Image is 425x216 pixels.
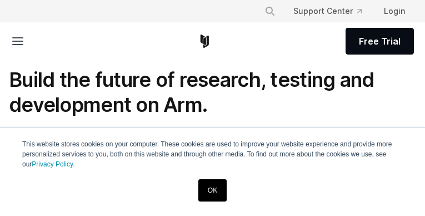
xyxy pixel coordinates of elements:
a: Support Center [284,1,371,21]
a: Free Trial [346,28,414,55]
a: Login [375,1,414,21]
h1: Build the future of research, testing and development on Arm. [9,67,416,117]
button: Search [260,1,280,21]
span: Free Trial [359,35,401,48]
a: Privacy Policy. [32,160,74,168]
p: This website stores cookies on your computer. These cookies are used to improve your website expe... [22,139,403,169]
a: OK [198,179,227,202]
p: We’re on the lookout for great minds to help us deliver stellar experiences across the digital ec... [9,126,416,156]
div: Navigation Menu [256,1,414,21]
a: Corellium Home [198,35,212,48]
